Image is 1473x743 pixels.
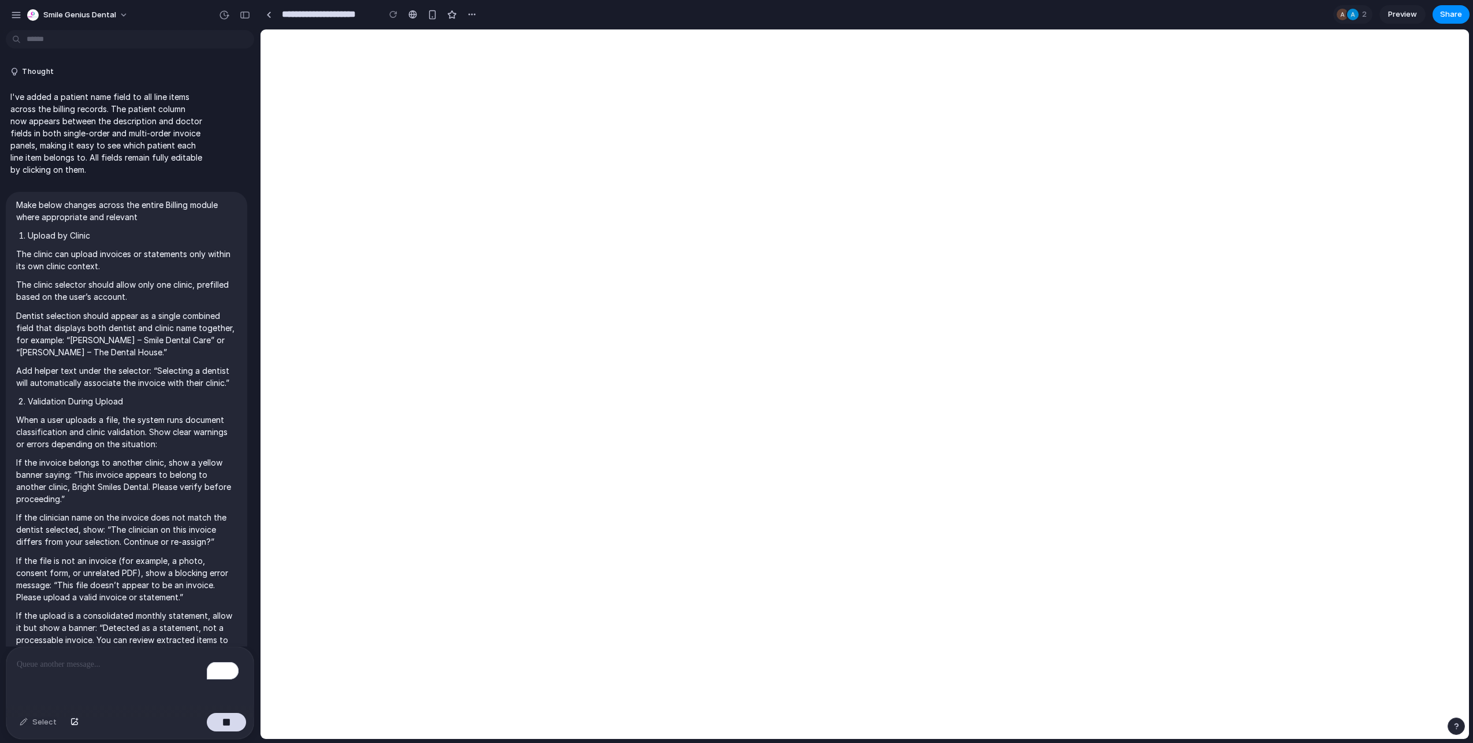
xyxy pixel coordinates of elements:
span: Share [1440,9,1462,20]
p: Make below changes across the entire Billing module where appropriate and relevant [16,199,237,223]
p: When a user uploads a file, the system runs document classification and clinic validation. Show c... [16,414,237,450]
span: Preview [1388,9,1417,20]
button: Share [1433,5,1470,24]
span: Smile Genius Dental [43,9,116,21]
div: To enrich screen reader interactions, please activate Accessibility in Grammarly extension settings [6,647,254,708]
span: 2 [1362,9,1370,20]
p: The clinic selector should allow only one clinic, prefilled based on the user’s account. [16,278,237,303]
p: If the invoice belongs to another clinic, show a yellow banner saying: “This invoice appears to b... [16,456,237,505]
p: If the clinician name on the invoice does not match the dentist selected, show: “The clinician on... [16,511,237,548]
div: 2 [1333,5,1372,24]
p: I've added a patient name field to all line items across the billing records. The patient column ... [10,91,203,176]
p: Add helper text under the selector: “Selecting a dentist will automatically associate the invoice... [16,365,237,389]
p: If the upload is a consolidated monthly statement, allow it but show a banner: “Detected as a sta... [16,610,237,658]
p: Dentist selection should appear as a single combined field that displays both dentist and clinic ... [16,310,237,358]
li: Upload by Clinic [28,229,237,242]
p: If the file is not an invoice (for example, a photo, consent form, or unrelated PDF), show a bloc... [16,555,237,603]
a: Preview [1379,5,1426,24]
p: The clinic can upload invoices or statements only within its own clinic context. [16,248,237,272]
li: Validation During Upload [28,395,237,407]
button: Smile Genius Dental [23,6,134,24]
